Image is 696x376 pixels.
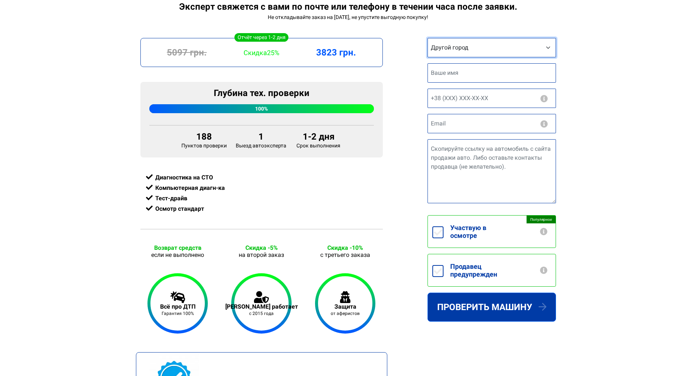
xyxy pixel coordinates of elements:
div: с третьего заказа [308,251,383,258]
div: Пунктов проверки [177,131,231,149]
img: Всё про ДТП [170,291,185,303]
button: Сообщите продавцу что машину приедет проверить независимый эксперт Test Driver. Осмотр без СТО в ... [539,267,548,274]
div: Срок выполнения [291,131,346,149]
img: Сервис работает [254,291,269,303]
div: Возврат средств [140,244,215,251]
div: Не откладывайте заказ на [DATE], не упустите выгодную покупку! [140,14,556,20]
div: с 2015 года [225,311,298,316]
div: на второй заказ [224,251,299,258]
div: Эксперт свяжется с вами по почте или телефону в течении часа после заявки. [140,1,556,12]
button: Сервис Test Driver создан в первую очередь для того, чтобы клиент получил 100% информации про маш... [539,228,548,235]
div: Глубина тех. проверки [149,88,374,98]
div: 3823 грн. [299,47,373,58]
div: 1 [236,131,286,142]
span: 25% [267,49,279,57]
div: 100% [149,104,374,113]
input: Email [428,114,556,133]
div: 1-2 дня [295,131,342,142]
div: Тест-драйв [146,193,377,204]
div: 5097 грн. [150,47,224,58]
input: +38 (XXX) XXX-XX-XX [428,89,556,108]
div: Выезд автоэксперта [231,131,291,149]
img: Защита [340,291,350,303]
div: Гарантия 100% [160,311,196,316]
div: Осмотр стандарт [146,204,377,214]
label: Участвую в осмотре [444,216,555,248]
div: Скидка -5% [224,244,299,251]
div: [PERSON_NAME] работает [225,303,298,310]
button: Никакого спама, на электронную почту приходит отчет. [540,120,549,128]
div: Скидка -10% [308,244,383,251]
div: Диагностика на СТО [146,172,377,183]
input: Ваше имя [428,63,556,83]
div: 188 [181,131,227,142]
div: Защита [331,303,360,310]
div: если не выполнено [140,251,215,258]
div: Компьютерная диагн-ка [146,183,377,193]
div: от аферистов [331,311,360,316]
button: Никаких СМС и Viber рассылок. Связь с экспертом либо экстренные вопросы. [540,95,549,102]
div: Скидка [224,49,299,57]
button: Проверить машину [428,293,556,322]
label: Продавец предупрежден [444,254,556,286]
div: Всё про ДТП [160,303,196,310]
